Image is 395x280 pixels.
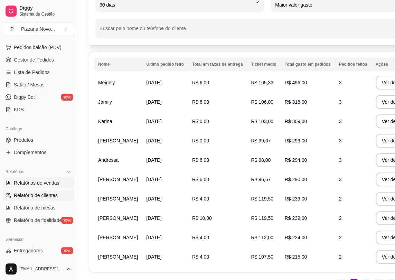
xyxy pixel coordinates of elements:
span: Relatório de clientes [14,192,58,199]
span: [EMAIL_ADDRESS][DOMAIN_NAME] [19,266,63,272]
span: R$ 309,00 [284,119,307,124]
span: R$ 6,00 [192,99,209,105]
a: Gestor de Pedidos [3,54,74,65]
th: Total gasto em pedidos [280,57,335,71]
span: Pedidos balcão (PDV) [14,44,62,51]
span: R$ 165,33 [251,80,273,85]
a: Produtos [3,134,74,146]
span: R$ 119,50 [251,196,273,202]
span: R$ 294,00 [284,157,307,163]
span: R$ 215,00 [284,254,307,260]
span: R$ 112,00 [251,235,273,240]
span: Relatório de mesas [14,204,56,211]
div: Catálogo [3,123,74,134]
span: Andressa [98,157,119,163]
span: Lista de Pedidos [14,69,50,76]
span: Meiriely [98,80,115,85]
a: Lista de Pedidos [3,67,74,78]
span: 3 [339,157,342,163]
span: R$ 4,00 [192,254,209,260]
span: [PERSON_NAME] [98,254,138,260]
span: Gestor de Pedidos [14,56,54,63]
th: Pedidos feitos [335,57,372,71]
span: R$ 0,00 [192,138,209,143]
span: Salão / Mesas [14,81,45,88]
span: 2 [339,215,342,221]
span: 3 [339,80,342,85]
span: [DATE] [146,196,161,202]
span: [DATE] [146,254,161,260]
span: R$ 4,00 [192,235,209,240]
span: [PERSON_NAME] [98,177,138,182]
a: Nota Fiscal (NFC-e) [3,258,74,269]
span: [DATE] [146,157,161,163]
span: Diggy [19,5,72,11]
th: Total em taxas de entrega [188,57,247,71]
span: Jamily [98,99,112,105]
span: 3 [339,99,342,105]
a: Relatórios de vendas [3,177,74,188]
span: 3 [339,177,342,182]
span: Karina [98,119,112,124]
button: Select a team [3,22,74,36]
span: R$ 6,00 [192,80,209,85]
span: Complementos [14,149,46,156]
span: [DATE] [146,138,161,143]
div: Pizzaria Novo ... [21,26,55,32]
a: KDS [3,104,74,115]
span: R$ 318,00 [284,99,307,105]
span: R$ 224,00 [284,235,307,240]
th: Último pedido feito [142,57,188,71]
span: [DATE] [146,215,161,221]
span: R$ 119,50 [251,215,273,221]
span: 2 [339,196,342,202]
span: 3 [339,119,342,124]
a: Relatório de fidelidadenovo [3,215,74,226]
span: R$ 99,67 [251,138,271,143]
span: Entregadores [14,247,43,254]
span: [PERSON_NAME] [98,196,138,202]
span: R$ 6,00 [192,177,209,182]
span: R$ 239,00 [284,215,307,221]
span: R$ 0,00 [192,119,209,124]
span: R$ 6,00 [192,157,209,163]
span: [DATE] [146,99,161,105]
span: [PERSON_NAME] [98,215,138,221]
span: R$ 496,00 [284,80,307,85]
span: [PERSON_NAME] [98,235,138,240]
span: R$ 106,00 [251,99,273,105]
span: [DATE] [146,80,161,85]
span: 30 dias [100,1,252,8]
span: R$ 4,00 [192,196,209,202]
button: [EMAIL_ADDRESS][DOMAIN_NAME] [3,261,74,277]
span: P [9,26,16,32]
span: KDS [14,106,24,113]
span: R$ 107,50 [251,254,273,260]
a: Entregadoresnovo [3,245,74,256]
a: Relatório de clientes [3,190,74,201]
span: 2 [339,254,342,260]
span: R$ 10,00 [192,215,212,221]
a: Salão / Mesas [3,79,74,90]
span: R$ 96,67 [251,177,271,182]
a: Diggy Botnovo [3,92,74,103]
span: [DATE] [146,235,161,240]
span: Relatórios [6,169,24,175]
span: R$ 239,00 [284,196,307,202]
a: DiggySistema de Gestão [3,3,74,19]
span: R$ 98,00 [251,157,271,163]
th: Nome [94,57,142,71]
span: [DATE] [146,177,161,182]
span: 2 [339,235,342,240]
a: Relatório de mesas [3,202,74,213]
span: [PERSON_NAME] [98,138,138,143]
span: Relatório de fidelidade [14,217,62,224]
span: R$ 290,00 [284,177,307,182]
span: R$ 299,00 [284,138,307,143]
span: Produtos [14,137,33,143]
span: [DATE] [146,119,161,124]
span: 3 [339,138,342,143]
a: Complementos [3,147,74,158]
span: R$ 103,00 [251,119,273,124]
button: Pedidos balcão (PDV) [3,42,74,53]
